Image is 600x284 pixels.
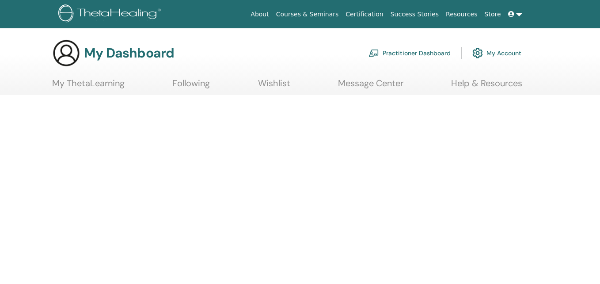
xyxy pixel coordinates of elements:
[84,45,174,61] h3: My Dashboard
[172,78,210,95] a: Following
[368,49,379,57] img: chalkboard-teacher.svg
[387,6,442,23] a: Success Stories
[58,4,164,24] img: logo.png
[442,6,481,23] a: Resources
[342,6,387,23] a: Certification
[52,78,125,95] a: My ThetaLearning
[368,43,451,63] a: Practitioner Dashboard
[247,6,272,23] a: About
[481,6,505,23] a: Store
[258,78,290,95] a: Wishlist
[338,78,403,95] a: Message Center
[472,43,521,63] a: My Account
[472,46,483,61] img: cog.svg
[451,78,522,95] a: Help & Resources
[273,6,342,23] a: Courses & Seminars
[52,39,80,67] img: generic-user-icon.jpg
